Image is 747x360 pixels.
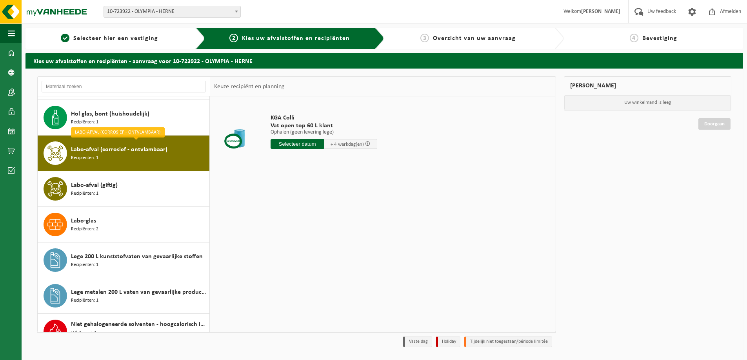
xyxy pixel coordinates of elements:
[71,226,98,233] span: Recipiënten: 2
[104,6,240,17] span: 10-723922 - OLYMPIA - HERNE
[271,114,377,122] span: KGA Colli
[331,142,364,147] span: + 4 werkdag(en)
[61,34,69,42] span: 1
[71,145,167,154] span: Labo-afval (corrosief - ontvlambaar)
[271,130,377,135] p: Ophalen (geen levering lege)
[642,35,677,42] span: Bevestiging
[403,336,432,347] li: Vaste dag
[242,35,350,42] span: Kies uw afvalstoffen en recipiënten
[38,171,210,207] button: Labo-afval (giftig) Recipiënten: 1
[581,9,620,14] strong: [PERSON_NAME]
[38,100,210,136] button: Hol glas, bont (huishoudelijk) Recipiënten: 1
[25,53,743,68] h2: Kies uw afvalstoffen en recipiënten - aanvraag voor 10-723922 - OLYMPIA - HERNE
[38,207,210,242] button: Labo-glas Recipiënten: 2
[71,297,98,304] span: Recipiënten: 1
[38,278,210,314] button: Lege metalen 200 L vaten van gevaarlijke producten Recipiënten: 1
[71,190,98,197] span: Recipiënten: 1
[464,336,552,347] li: Tijdelijk niet toegestaan/période limitée
[271,122,377,130] span: Vat open top 60 L klant
[564,76,732,95] div: [PERSON_NAME]
[38,242,210,278] button: Lege 200 L kunststofvaten van gevaarlijke stoffen Recipiënten: 1
[71,320,207,329] span: Niet gehalogeneerde solventen - hoogcalorisch in kleinverpakking
[698,118,731,130] a: Doorgaan
[71,329,96,338] span: White spirit
[71,261,98,269] span: Recipiënten: 1
[564,95,731,110] p: Uw winkelmand is leeg
[71,119,98,126] span: Recipiënten: 1
[71,109,149,119] span: Hol glas, bont (huishoudelijk)
[73,35,158,42] span: Selecteer hier een vestiging
[271,139,324,149] input: Selecteer datum
[71,216,96,226] span: Labo-glas
[71,181,118,190] span: Labo-afval (giftig)
[104,6,241,18] span: 10-723922 - OLYMPIA - HERNE
[420,34,429,42] span: 3
[42,81,206,92] input: Materiaal zoeken
[210,77,289,96] div: Keuze recipiënt en planning
[71,252,203,261] span: Lege 200 L kunststofvaten van gevaarlijke stoffen
[71,154,98,162] span: Recipiënten: 1
[436,336,460,347] li: Holiday
[229,34,238,42] span: 2
[38,136,210,171] button: Labo-afval (corrosief - ontvlambaar) Recipiënten: 1
[29,34,189,43] a: 1Selecteer hier een vestiging
[71,288,207,297] span: Lege metalen 200 L vaten van gevaarlijke producten
[433,35,516,42] span: Overzicht van uw aanvraag
[630,34,638,42] span: 4
[38,314,210,351] button: Niet gehalogeneerde solventen - hoogcalorisch in kleinverpakking White spirit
